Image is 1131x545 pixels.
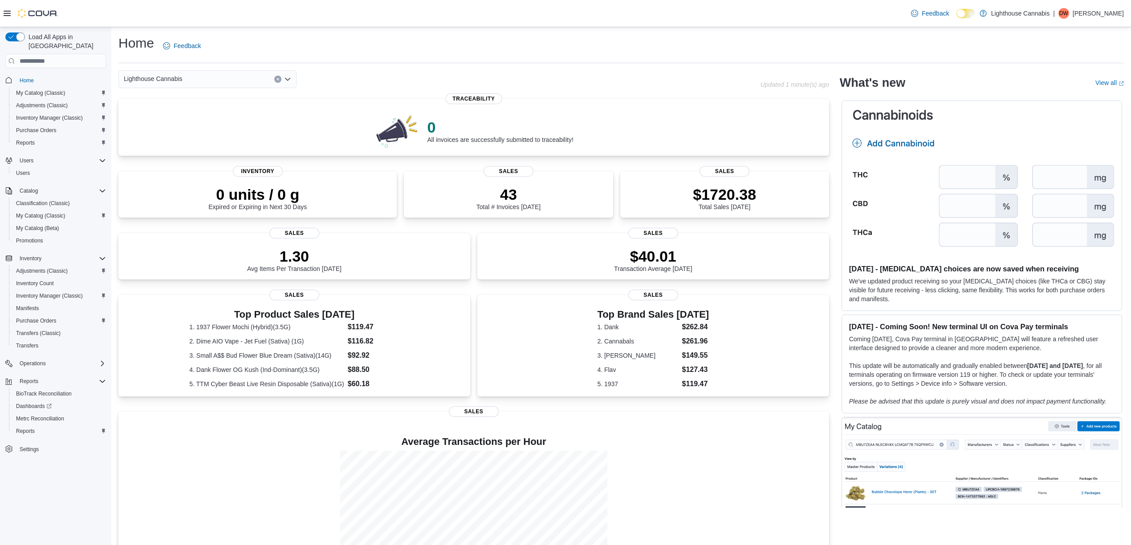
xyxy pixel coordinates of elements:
h3: [DATE] - [MEDICAL_DATA] choices are now saved when receiving [849,264,1115,273]
span: Users [16,170,30,177]
span: Dashboards [16,403,52,410]
span: Inventory Manager (Classic) [12,291,106,301]
button: Users [2,154,110,167]
a: Metrc Reconciliation [12,413,68,424]
button: Operations [2,357,110,370]
img: Cova [18,9,58,18]
a: Adjustments (Classic) [12,266,71,276]
button: Purchase Orders [9,124,110,137]
input: Dark Mode [956,9,975,18]
span: BioTrack Reconciliation [12,388,106,399]
span: Load All Apps in [GEOGRAPHIC_DATA] [25,32,106,50]
dt: 2. Dime AIO Vape - Jet Fuel (Sativa) (1G) [189,337,344,346]
p: This update will be automatically and gradually enabled between , for all terminals operating on ... [849,361,1115,388]
dd: $60.18 [348,379,399,389]
div: Transaction Average [DATE] [614,247,692,272]
span: Inventory Manager (Classic) [16,292,83,299]
a: Settings [16,444,42,455]
dt: 3. [PERSON_NAME] [597,351,678,360]
span: Reports [12,137,106,148]
h2: What's new [840,76,905,90]
span: Sales [269,228,319,238]
a: Adjustments (Classic) [12,100,71,111]
span: Operations [20,360,46,367]
span: Operations [16,358,106,369]
button: Adjustments (Classic) [9,265,110,277]
p: 0 [427,118,574,136]
a: Inventory Count [12,278,57,289]
a: Home [16,75,37,86]
span: Inventory Manager (Classic) [16,114,83,121]
span: Promotions [12,235,106,246]
button: Purchase Orders [9,315,110,327]
a: My Catalog (Beta) [12,223,63,234]
span: Sales [484,166,533,177]
span: My Catalog (Classic) [16,89,65,97]
a: View allExternal link [1095,79,1124,86]
button: Reports [9,425,110,437]
a: Inventory Manager (Classic) [12,291,86,301]
a: Feedback [907,4,952,22]
button: Promotions [9,234,110,247]
h1: Home [118,34,154,52]
span: Traceability [445,93,502,104]
span: Adjustments (Classic) [12,100,106,111]
span: Reports [16,428,35,435]
button: Reports [2,375,110,388]
span: Reports [20,378,38,385]
button: Reports [16,376,42,387]
span: My Catalog (Beta) [16,225,59,232]
span: Metrc Reconciliation [16,415,64,422]
button: My Catalog (Classic) [9,87,110,99]
p: 1.30 [247,247,342,265]
a: Dashboards [9,400,110,412]
a: Inventory Manager (Classic) [12,113,86,123]
svg: External link [1119,81,1124,86]
a: Promotions [12,235,47,246]
dd: $127.43 [682,364,709,375]
span: My Catalog (Classic) [12,88,106,98]
button: Users [9,167,110,179]
a: Transfers (Classic) [12,328,64,339]
span: Adjustments (Classic) [16,102,68,109]
span: Feedback [922,9,949,18]
span: Settings [20,446,39,453]
a: Manifests [12,303,42,314]
button: Inventory Manager (Classic) [9,290,110,302]
a: BioTrack Reconciliation [12,388,75,399]
button: Transfers [9,339,110,352]
span: DW [1059,8,1068,19]
span: Inventory Count [12,278,106,289]
dd: $262.84 [682,322,709,332]
button: Open list of options [284,76,291,83]
span: Transfers [12,340,106,351]
button: Transfers (Classic) [9,327,110,339]
a: Transfers [12,340,42,351]
span: Sales [449,406,499,417]
span: Inventory [20,255,41,262]
span: Inventory Manager (Classic) [12,113,106,123]
span: Reports [12,426,106,436]
div: All invoices are successfully submitted to traceability! [427,118,574,143]
a: Reports [12,426,38,436]
span: Users [20,157,33,164]
dt: 3. Small A$$ Bud Flower Blue Dream (Sativa)(14G) [189,351,344,360]
button: Settings [2,443,110,456]
span: Reports [16,376,106,387]
nav: Complex example [5,70,106,479]
p: Coming [DATE], Cova Pay terminal in [GEOGRAPHIC_DATA] will feature a refreshed user interface des... [849,335,1115,352]
strong: [DATE] and [DATE] [1027,362,1083,369]
em: Please be advised that this update is purely visual and does not impact payment functionality. [849,398,1107,405]
div: Avg Items Per Transaction [DATE] [247,247,342,272]
dt: 4. Dank Flower OG Kush (Ind-Dominant)(3.5G) [189,365,344,374]
button: My Catalog (Beta) [9,222,110,234]
button: Home [2,73,110,86]
dd: $149.55 [682,350,709,361]
dd: $119.47 [682,379,709,389]
dd: $92.92 [348,350,399,361]
span: Purchase Orders [16,127,57,134]
span: Classification (Classic) [16,200,70,207]
span: Inventory [233,166,283,177]
span: Promotions [16,237,43,244]
h4: Average Transactions per Hour [126,436,822,447]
